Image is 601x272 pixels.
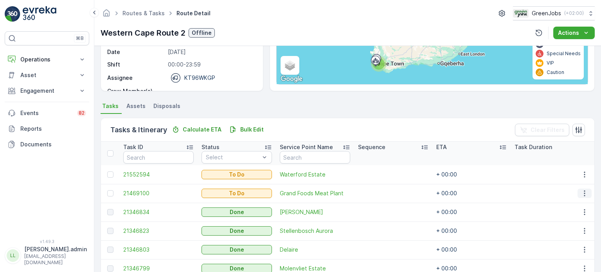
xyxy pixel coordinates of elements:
[168,87,254,95] p: -
[202,189,272,198] button: To Do
[564,10,584,16] p: ( +02:00 )
[5,245,89,266] button: LL[PERSON_NAME].admin[EMAIL_ADDRESS][DOMAIN_NAME]
[102,102,119,110] span: Tasks
[20,109,72,117] p: Events
[280,208,350,216] span: [PERSON_NAME]
[107,190,113,196] div: Toggle Row Selected
[513,9,529,18] img: Green_Jobs_Logo.png
[107,247,113,253] div: Toggle Row Selected
[123,227,194,235] a: 21346823
[5,52,89,67] button: Operations
[432,240,511,259] td: + 00:00
[107,171,113,178] div: Toggle Row Selected
[547,50,581,57] p: Special Needs
[7,249,19,262] div: LL
[531,126,565,134] p: Clear Filters
[280,151,350,164] input: Search
[280,143,333,151] p: Service Point Name
[202,143,220,151] p: Status
[547,69,564,76] p: Caution
[5,6,20,22] img: logo
[5,239,89,244] span: v 1.49.3
[553,27,595,39] button: Actions
[110,124,167,135] p: Tasks & Itinerary
[432,203,511,222] td: + 00:00
[101,27,185,39] p: Western Cape Route 2
[107,228,113,234] div: Toggle Row Selected
[547,60,554,66] p: VIP
[20,56,74,63] p: Operations
[123,189,194,197] a: 21469100
[202,170,272,179] button: To Do
[20,125,86,133] p: Reports
[192,29,212,37] p: Offline
[5,105,89,121] a: Events82
[76,35,84,41] p: ⌘B
[20,87,74,95] p: Engagement
[126,102,146,110] span: Assets
[79,110,85,116] p: 82
[123,143,143,151] p: Task ID
[5,67,89,83] button: Asset
[240,126,264,133] p: Bulk Edit
[107,265,113,272] div: Toggle Row Selected
[175,9,212,17] span: Route Detail
[123,246,194,254] a: 21346803
[432,184,511,203] td: + 00:00
[280,171,350,178] a: Waterford Estate
[123,208,194,216] a: 21346834
[5,83,89,99] button: Engagement
[184,74,215,82] p: KT96WKGP
[189,28,215,38] button: Offline
[230,208,244,216] p: Done
[280,227,350,235] a: Stellenbosch Aurora
[558,29,579,37] p: Actions
[122,10,165,16] a: Routes & Tasks
[515,124,569,136] button: Clear Filters
[230,246,244,254] p: Done
[183,126,221,133] p: Calculate ETA
[432,222,511,240] td: + 00:00
[279,74,304,84] img: Google
[20,141,86,148] p: Documents
[24,245,87,253] p: [PERSON_NAME].admin
[24,253,87,266] p: [EMAIL_ADDRESS][DOMAIN_NAME]
[532,9,561,17] p: GreenJobs
[281,57,299,74] a: Layers
[20,71,74,79] p: Asset
[279,74,304,84] a: Open this area in Google Maps (opens a new window)
[202,226,272,236] button: Done
[107,61,165,68] p: Shift
[202,245,272,254] button: Done
[107,87,165,95] p: Crew Member(s)
[513,6,595,20] button: GreenJobs(+02:00)
[206,153,260,161] p: Select
[107,209,113,215] div: Toggle Row Selected
[280,208,350,216] a: Val de Vine
[229,189,245,197] p: To Do
[280,246,350,254] a: Delaire
[102,12,111,18] a: Homepage
[168,48,254,56] p: [DATE]
[202,207,272,217] button: Done
[5,121,89,137] a: Reports
[436,143,447,151] p: ETA
[23,6,56,22] img: logo_light-DOdMpM7g.png
[107,74,133,82] p: Assignee
[5,137,89,152] a: Documents
[358,143,385,151] p: Sequence
[169,125,225,134] button: Calculate ETA
[153,102,180,110] span: Disposals
[168,61,254,68] p: 00:00-23:59
[280,189,350,197] a: Grand Foods Meat Plant
[123,171,194,178] a: 21552594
